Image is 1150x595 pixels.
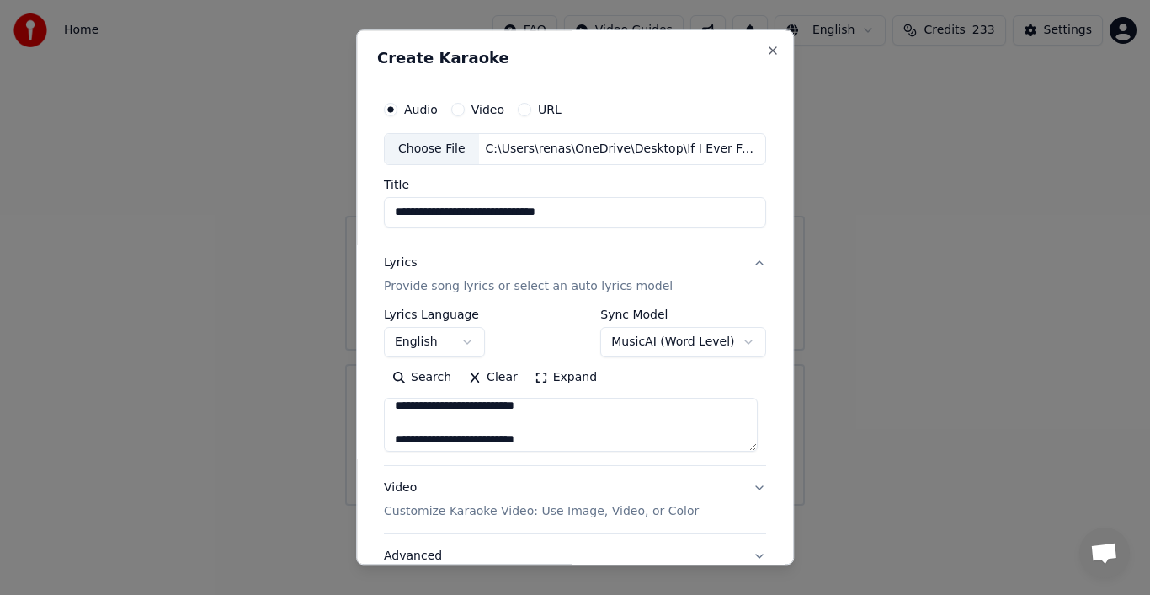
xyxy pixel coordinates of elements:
label: Lyrics Language [384,308,485,320]
button: VideoCustomize Karaoke Video: Use Image, Video, or Color [384,466,766,533]
label: Sync Model [600,308,765,320]
div: LyricsProvide song lyrics or select an auto lyrics model [384,308,766,465]
button: Expand [526,364,605,391]
p: Provide song lyrics or select an auto lyrics model [384,278,673,295]
label: Title [384,179,766,190]
div: Choose File [385,134,479,164]
label: Audio [404,104,438,115]
button: Advanced [384,534,766,578]
div: Video [384,480,699,520]
label: Video [471,104,504,115]
button: Clear [460,364,526,391]
div: Lyrics [384,255,417,271]
p: Customize Karaoke Video: Use Image, Video, or Color [384,503,699,520]
button: Search [384,364,460,391]
label: URL [538,104,562,115]
button: LyricsProvide song lyrics or select an auto lyrics model [384,241,766,308]
h2: Create Karaoke [377,51,773,66]
div: C:\Users\renas\OneDrive\Desktop\If I Ever Fall in Love Again (Ab).mp3 [479,141,765,158]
